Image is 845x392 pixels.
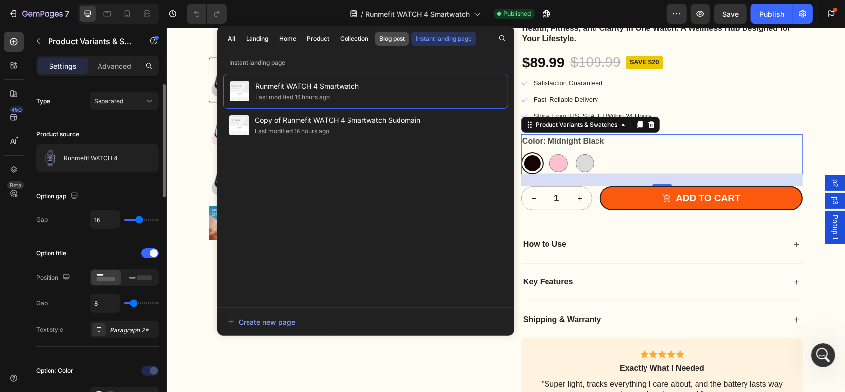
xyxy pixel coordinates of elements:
[31,316,39,324] button: GIF 选取器
[279,34,296,43] div: Home
[167,28,845,392] iframe: Design area
[16,148,154,158] div: Thanks for the details.
[379,159,401,182] input: quantity
[361,9,363,19] span: /
[90,211,120,228] input: Auto
[94,97,123,105] span: Separated
[58,220,70,232] button: Carousel Next Arrow
[663,169,673,177] span: p3
[367,67,487,77] p: Fast, Reliable Delivery
[102,10,324,232] img: Midnight Black
[217,58,514,68] p: Instant landing page
[15,316,23,324] button: 表情符号选取器
[16,217,145,234] a: [URL][DOMAIN_NAME]
[355,159,379,182] button: decrement
[36,190,80,203] div: Option gap
[223,32,240,46] button: All
[375,32,409,46] button: Blog post
[8,54,190,142] div: Fitness Tracker and more说…
[255,80,359,92] span: Runmefit WATCH 4 Smartwatch
[36,97,50,106] div: Type
[367,84,487,94] p: Ships From [US_STATE] Within 24 Hours.
[64,155,118,162] p: Runmefit WATCH 4
[65,8,69,20] p: 7
[6,4,25,23] button: go back
[4,4,74,24] button: 7
[242,32,273,46] button: Landing
[228,317,295,327] div: Create new page
[90,294,120,312] input: Auto
[49,61,77,71] p: Settings
[9,106,24,113] div: 450
[36,130,79,139] div: Product source
[340,34,368,43] div: Collection
[356,287,435,297] p: Shipping & Warranty
[36,299,48,308] div: Gap
[36,271,72,284] div: Position
[42,128,87,173] img: Space Gray
[48,35,132,47] p: Product Variants & Swatches
[28,5,44,21] img: Profile image for Dzung
[90,92,159,110] button: Separated
[367,93,452,102] div: Product Variants & Swatches
[356,212,399,222] p: How to Use
[187,4,227,24] div: Undo/Redo
[255,126,329,136] div: Last modified 16 hours ago
[336,32,373,46] button: Collection
[302,32,334,46] button: Product
[36,366,73,375] div: Option: Color
[8,142,162,295] div: Thanks for the details.For this case, you can consider creatinga new instant landing page.Set as ...
[40,148,60,168] img: product feature img
[255,114,420,126] span: Copy of Runmefit WATCH 4 Smartwatch Sudomain
[44,60,182,128] div: I have a question: How can I set up two ILP pages where one is the 'Home page' and the other has ...
[459,29,497,41] pre: Save $20
[433,159,636,182] button: Add to cart
[246,34,268,43] div: Landing
[751,4,793,24] button: Publish
[714,4,747,24] button: Save
[58,10,70,22] button: Carousel Back Arrow
[356,249,406,260] p: Key Features
[365,9,470,19] span: Runmefit WATCH 4 Smartwatch
[8,5,190,55] div: Dzung说…
[411,32,476,46] button: Instant landing page
[48,12,91,22] p: 14 小时前在线
[44,168,150,176] b: a new instant landing page
[170,312,186,328] button: 发送消息…
[36,249,66,258] div: Option title
[509,165,574,177] div: Add to cart
[48,5,73,12] h1: Dzung
[255,92,330,102] div: Last modified 16 hours ago
[723,10,739,18] span: Save
[8,295,190,312] textarea: 发消息...
[275,32,300,46] button: Home
[42,197,119,205] a: [URL][DOMAIN_NAME]
[42,79,87,124] img: Blossom Pink
[36,54,190,134] div: I have a question: How can I set up two ILP pages where one is the 'Home page' and the other has ...
[663,187,673,213] span: Popup 1
[367,51,487,60] p: Satisfaction Guaranteed
[47,316,55,324] button: 上传附件
[7,181,24,189] div: Beta
[401,159,425,182] button: increment
[759,9,784,19] div: Publish
[354,107,438,120] legend: Color: Midnight Black
[110,326,156,335] div: Paragraph 2*
[16,177,154,216] div: Set as default for this instant landing page -> This page will display under the link and will pl...
[307,34,329,43] div: Product
[403,25,455,45] div: $109.99
[367,336,623,346] p: Exactly What I Needed
[16,158,154,177] div: For this case, you can consider creating .
[174,4,192,22] div: 关闭
[503,9,531,18] span: Published
[227,312,504,332] button: Create new page
[98,61,131,71] p: Advanced
[228,34,235,43] div: All
[416,34,472,43] div: Instant landing page
[811,343,835,367] iframe: Intercom live chat
[63,316,71,324] button: Start recording
[16,216,154,235] div: The current page under the link will not be affected.
[36,215,48,224] div: Gap
[155,4,174,23] button: 主页
[367,351,623,372] p: "Super light, tracks everything I care about, and the battery lasts way longer than I expected."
